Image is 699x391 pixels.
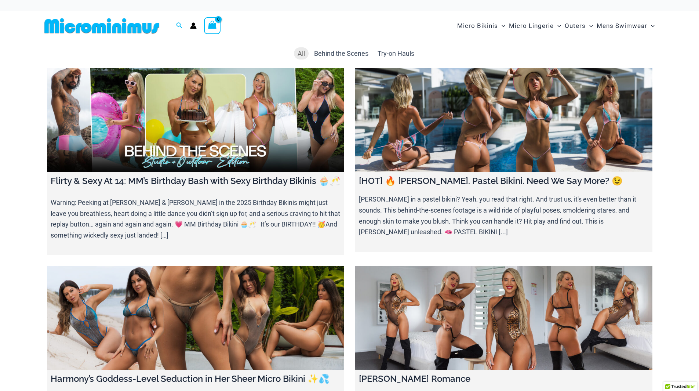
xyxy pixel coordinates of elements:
[51,176,341,187] h4: Flirty & Sexy At 14: MM’s Birthday Bash with Sexy Birthday Bikinis 🧁🥂
[314,50,368,57] span: Behind the Scenes
[554,17,561,35] span: Menu Toggle
[204,17,221,34] a: View Shopping Cart, empty
[51,374,341,384] h4: Harmony’s Goddess-Level Seduction in Her Sheer Micro Bikini ✨💦
[359,374,649,384] h4: [PERSON_NAME] Romance
[647,17,655,35] span: Menu Toggle
[378,50,414,57] span: Try-on Hauls
[457,17,498,35] span: Micro Bikinis
[355,68,652,172] a: [HOT] 🔥 Olivia. Pastel Bikini. Need We Say More? 😉
[563,15,595,37] a: OutersMenu ToggleMenu Toggle
[509,17,554,35] span: Micro Lingerie
[586,17,593,35] span: Menu Toggle
[47,68,344,172] a: Flirty & Sexy At 14: MM’s Birthday Bash with Sexy Birthday Bikinis 🧁🥂
[355,266,652,370] a: Ilana Savage Romance
[455,15,507,37] a: Micro BikinisMenu ToggleMenu Toggle
[595,15,656,37] a: Mens SwimwearMenu ToggleMenu Toggle
[298,50,305,57] span: All
[507,15,563,37] a: Micro LingerieMenu ToggleMenu Toggle
[47,266,344,370] a: Harmony’s Goddess-Level Seduction in Her Sheer Micro Bikini ✨💦
[190,22,197,29] a: Account icon link
[41,18,162,34] img: MM SHOP LOGO FLAT
[454,14,658,38] nav: Site Navigation
[51,197,341,241] p: Warning: Peeking at [PERSON_NAME] & [PERSON_NAME] in the 2025 Birthday Bikinis might just leave y...
[597,17,647,35] span: Mens Swimwear
[359,176,649,187] h4: [HOT] 🔥 [PERSON_NAME]. Pastel Bikini. Need We Say More? 😉
[176,21,183,30] a: Search icon link
[498,17,505,35] span: Menu Toggle
[565,17,586,35] span: Outers
[359,194,649,238] p: [PERSON_NAME] in a pastel bikini? Yeah, you read that right. And trust us, it's even better than ...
